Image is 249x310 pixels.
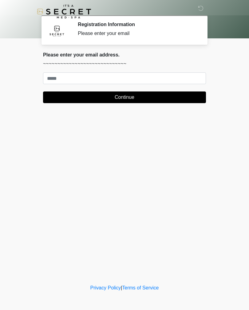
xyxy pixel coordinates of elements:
[43,52,206,58] h2: Please enter your email address.
[37,5,91,18] img: It's A Secret Med Spa Logo
[43,60,206,68] p: ~~~~~~~~~~~~~~~~~~~~~~~~~~~~~
[122,285,159,290] a: Terms of Service
[90,285,121,290] a: Privacy Policy
[48,21,66,40] img: Agent Avatar
[78,21,197,27] h2: Registration Information
[121,285,122,290] a: |
[43,91,206,103] button: Continue
[78,30,197,37] div: Please enter your email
